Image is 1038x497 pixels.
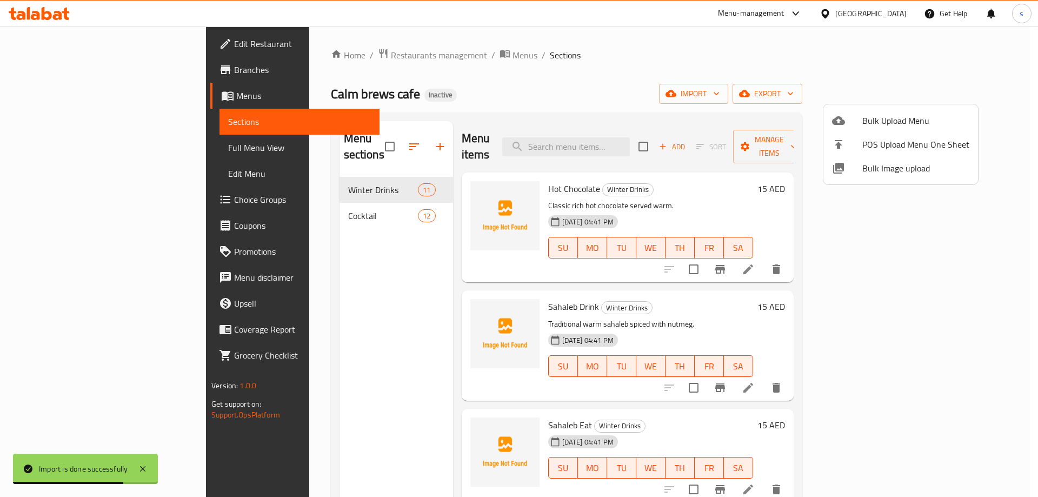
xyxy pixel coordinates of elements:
span: Bulk Upload Menu [862,114,969,127]
span: Bulk Image upload [862,162,969,175]
li: Upload bulk menu [823,109,978,132]
li: POS Upload Menu One Sheet [823,132,978,156]
span: POS Upload Menu One Sheet [862,138,969,151]
div: Import is done successfully [39,463,128,475]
